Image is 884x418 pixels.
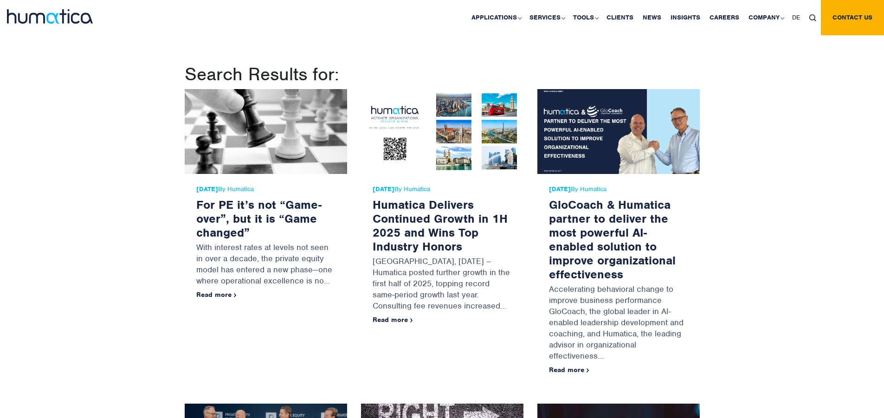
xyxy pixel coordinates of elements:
[196,239,336,291] p: With interest rates at levels not seen in over a decade, the private equity model has entered a n...
[373,185,394,193] strong: [DATE]
[792,13,800,21] span: DE
[587,368,589,373] img: arrowicon
[549,366,589,374] a: Read more
[196,290,237,299] a: Read more
[537,89,700,174] img: GloCoach & Humatica partner to deliver the most powerful AI-enabled solution to improve organizat...
[410,318,413,322] img: arrowicon
[549,185,571,193] strong: [DATE]
[373,197,508,254] a: Humatica Delivers Continued Growth in 1H 2025 and Wins Top Industry Honors
[361,89,523,174] img: Humatica Delivers Continued Growth in 1H 2025 and Wins Top Industry Honors
[196,186,336,193] span: By Humatica
[373,186,512,193] span: By Humatica
[196,185,218,193] strong: [DATE]
[185,89,347,174] img: For PE it’s not “Game-over”, but it is “Game changed”
[373,253,512,316] p: [GEOGRAPHIC_DATA], [DATE] – Humatica posted further growth in the first half of 2025, topping rec...
[549,186,688,193] span: By Humatica
[373,315,413,324] a: Read more
[549,197,676,282] a: GloCoach & Humatica partner to deliver the most powerful AI-enabled solution to improve organizat...
[185,63,700,85] h1: Search Results for:
[196,197,322,240] a: For PE it’s not “Game-over”, but it is “Game changed”
[809,14,816,21] img: search_icon
[234,293,237,297] img: arrowicon
[7,9,93,24] img: logo
[549,281,688,366] p: Accelerating behavioral change to improve business performance GloCoach, the global leader in AI-...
